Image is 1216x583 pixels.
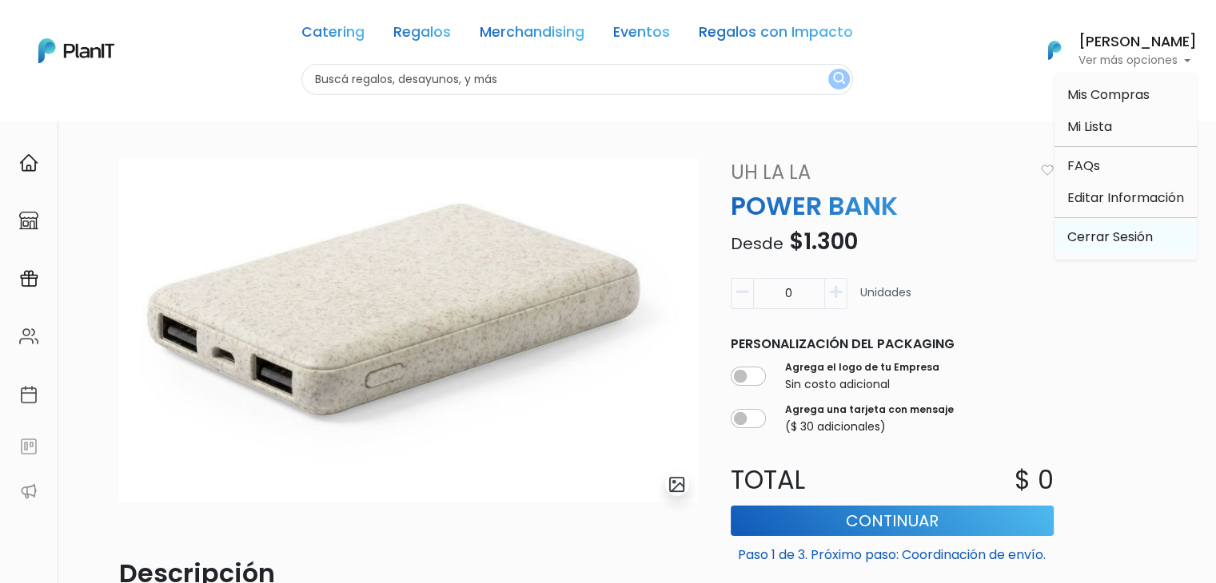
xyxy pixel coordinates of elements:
p: $ 0 [1015,461,1054,499]
img: heart_icon [1041,165,1054,176]
button: Continuar [731,506,1054,536]
h6: [PERSON_NAME] [1078,35,1197,50]
img: search_button-432b6d5273f82d61273b3651a40e1bd1b912527efae98b1b7a1b2c0702e16a8d.svg [833,72,845,87]
img: gallery-light [668,475,686,494]
img: PlanIt Logo [38,38,114,63]
a: Merchandising [480,26,584,45]
p: Ver más opciones [1078,55,1197,66]
a: FAQs [1055,150,1197,182]
a: Editar Información [1055,182,1197,214]
p: POWER BANK [721,187,1063,225]
a: Uh La La [721,158,1035,187]
img: home-e721727adea9d79c4d83392d1f703f7f8bce08238fde08b1acbfd93340b81755.svg [19,153,38,173]
img: campaigns-02234683943229c281be62815700db0a1741e53638e28bf9629b52c665b00959.svg [19,269,38,288]
img: PlanIt Logo [1037,33,1072,68]
a: Regalos con Impacto [699,26,853,45]
p: ($ 30 adicionales) [785,418,954,435]
span: $1.300 [789,226,858,257]
a: Mi Lista [1055,111,1197,143]
img: marketplace-4ceaa7011d94191e9ded77b95e3339b90024bf715f7c57f8cf31f2d8c509eaba.svg [19,211,38,230]
a: Regalos [393,26,451,45]
label: Agrega una tarjeta con mensaje [785,403,954,417]
span: Desde [731,232,783,255]
img: partners-52edf745621dab592f3b2c58e3bca9d71375a7ef29c3b500c9f145b62cc070d4.svg [19,482,38,501]
a: Mis Compras [1055,79,1197,111]
a: Eventos [613,26,670,45]
p: Personalización del packaging [731,335,1054,354]
p: Sin costo adicional [785,376,939,393]
img: feedback-78b5a0c8f98aac82b08bfc38622c3050aee476f2c9584af64705fc4e61158814.svg [19,437,38,456]
span: Mis Compras [1067,85,1150,104]
a: Catering [301,26,365,45]
label: Agrega el logo de tu Empresa [785,360,939,375]
img: people-662611757002400ad9ed0e3c099ab2801c6687ba6c219adb57efc949bc21e19d.svg [19,327,38,346]
input: Buscá regalos, desayunos, y más [301,64,853,95]
p: Paso 1 de 3. Próximo paso: Coordinación de envío. [731,539,1054,565]
a: Cerrar Sesión [1055,221,1197,253]
span: Mi Lista [1067,117,1112,136]
button: PlanIt Logo [PERSON_NAME] Ver más opciones [1027,30,1197,71]
img: WhatsApp_Image_2025-06-21_at_11.38.19.jpeg [119,158,699,503]
div: ¿Necesitás ayuda? [82,15,230,46]
img: calendar-87d922413cdce8b2cf7b7f5f62616a5cf9e4887200fb71536465627b3292af00.svg [19,385,38,404]
p: Total [721,461,892,499]
p: Unidades [860,284,911,315]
